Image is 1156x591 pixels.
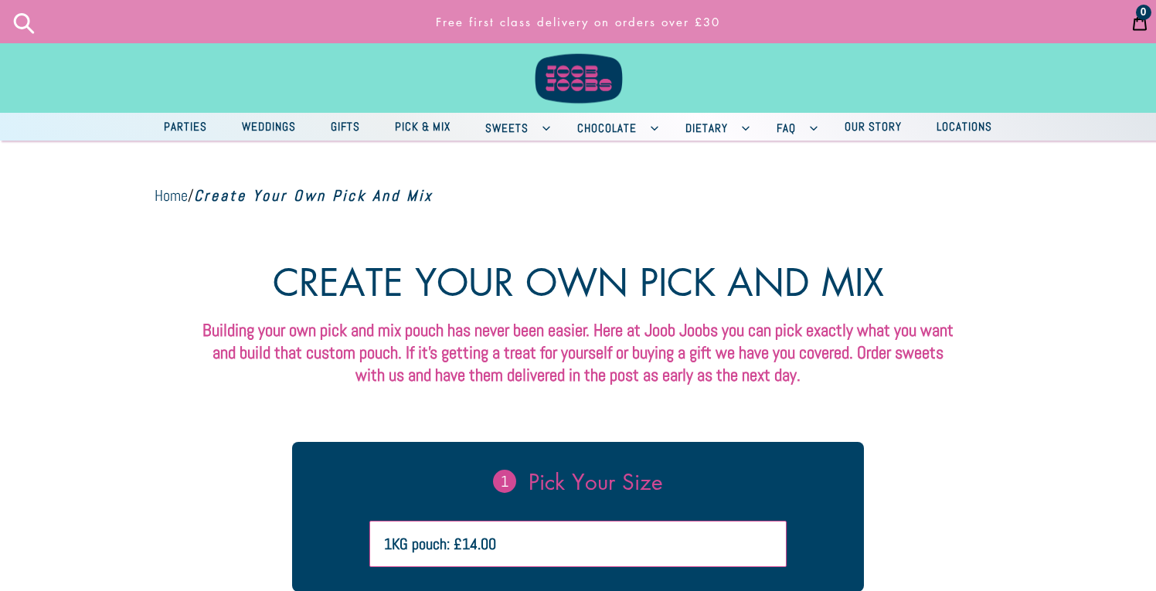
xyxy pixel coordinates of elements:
[921,116,1008,138] a: Locations
[379,116,466,138] a: Pick & Mix
[529,467,663,496] h2: Pick your size
[226,116,311,138] a: Weddings
[470,113,558,141] button: Sweets
[315,116,376,138] a: Gifts
[156,117,215,136] span: Parties
[194,185,433,205] span: Create Your Own Pick And Mix
[761,113,825,141] button: FAQ
[234,117,304,136] span: Weddings
[1141,7,1147,18] span: 0
[569,118,644,138] span: Chocolate
[197,256,959,307] h1: Create Your Own Pick And Mix
[1124,2,1156,41] a: 0
[387,117,458,136] span: Pick & Mix
[562,113,666,141] button: Chocolate
[269,7,887,37] a: Free first class delivery on orders over £30
[929,117,1000,136] span: Locations
[837,117,909,136] span: Our Story
[670,113,757,141] button: Dietary
[769,118,804,138] span: FAQ
[493,470,516,493] span: 1
[130,147,1026,232] nav: Home
[323,117,368,136] span: Gifts
[197,319,959,386] p: Building your own pick and mix pouch has never been easier. Here at Joob Joobs you can pick exact...
[148,116,223,138] a: Parties
[276,7,881,37] p: Free first class delivery on orders over £30
[678,118,736,138] span: Dietary
[478,118,536,138] span: Sweets
[155,185,188,205] a: Home
[829,116,917,138] a: Our Story
[524,8,632,107] img: Joob Joobs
